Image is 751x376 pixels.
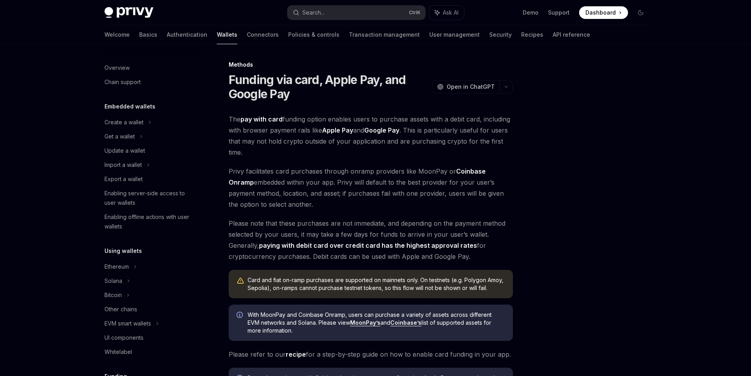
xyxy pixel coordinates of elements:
[553,25,590,44] a: API reference
[98,61,199,75] a: Overview
[104,174,143,184] div: Export a wallet
[167,25,207,44] a: Authentication
[229,61,513,69] div: Methods
[248,276,505,292] div: Card and fiat on-ramp purchases are supported on mainnets only. On testnets (e.g. Polygon Amoy, S...
[98,302,199,316] a: Other chains
[447,83,495,91] span: Open in ChatGPT
[98,75,199,89] a: Chain support
[585,9,616,17] span: Dashboard
[104,132,135,141] div: Get a wallet
[104,290,122,300] div: Bitcoin
[217,25,237,44] a: Wallets
[98,210,199,234] a: Enabling offline actions with user wallets
[259,241,477,249] strong: paying with debit card over credit card has the highest approval rates
[104,77,141,87] div: Chain support
[247,25,279,44] a: Connectors
[104,347,132,357] div: Whitelabel
[548,9,570,17] a: Support
[429,25,480,44] a: User management
[98,144,199,158] a: Update a wallet
[409,9,421,16] span: Ctrl K
[237,312,244,320] svg: Info
[322,126,353,134] strong: Apple Pay
[634,6,647,19] button: Toggle dark mode
[364,126,399,134] strong: Google Pay
[579,6,628,19] a: Dashboard
[104,212,194,231] div: Enabling offline actions with user wallets
[286,350,306,359] a: recipe
[229,114,513,158] span: The funding option enables users to purchase assets with a debit card, including with browser pay...
[390,319,421,326] a: Coinbase’s
[432,80,499,94] button: Open in ChatGPT
[237,277,244,285] svg: Warning
[248,311,505,335] span: With MoonPay and Coinbase Onramp, users can purchase a variety of assets across different EVM net...
[104,305,137,314] div: Other chains
[229,349,513,360] span: Please refer to our for a step-by-step guide on how to enable card funding in your app.
[104,160,142,170] div: Import a wallet
[98,331,199,345] a: UI components
[98,345,199,359] a: Whitelabel
[104,25,130,44] a: Welcome
[288,25,339,44] a: Policies & controls
[350,319,380,326] a: MoonPay’s
[523,9,539,17] a: Demo
[104,63,130,73] div: Overview
[98,186,199,210] a: Enabling server-side access to user wallets
[104,102,155,111] h5: Embedded wallets
[104,276,122,286] div: Solana
[521,25,543,44] a: Recipes
[229,73,429,101] h1: Funding via card, Apple Pay, and Google Pay
[104,319,151,328] div: EVM smart wallets
[302,8,324,17] div: Search...
[98,172,199,186] a: Export a wallet
[104,7,153,18] img: dark logo
[287,6,425,20] button: Search...CtrlK
[104,189,194,208] div: Enabling server-side access to user wallets
[104,118,143,127] div: Create a wallet
[139,25,157,44] a: Basics
[349,25,420,44] a: Transaction management
[229,218,513,262] span: Please note that these purchases are not immediate, and depending on the payment method selected ...
[104,333,143,342] div: UI components
[489,25,512,44] a: Security
[443,9,458,17] span: Ask AI
[229,166,513,210] span: Privy facilitates card purchases through onramp providers like MoonPay or embedded within your ap...
[240,115,283,123] strong: pay with card
[104,246,142,256] h5: Using wallets
[429,6,464,20] button: Ask AI
[104,262,129,271] div: Ethereum
[104,146,145,155] div: Update a wallet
